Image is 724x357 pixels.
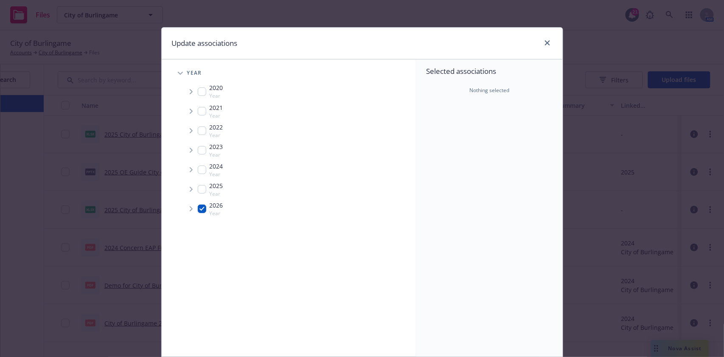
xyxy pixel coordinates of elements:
span: 2025 [210,181,223,190]
span: Year [210,151,223,158]
a: close [542,38,553,48]
span: Year [210,132,223,139]
h1: Update associations [172,38,238,49]
span: 2021 [210,103,223,112]
span: Year [210,210,223,217]
span: Year [210,92,223,99]
span: 2026 [210,201,223,210]
span: Year [210,190,223,197]
div: Tree Example [162,65,416,219]
span: 2020 [210,83,223,92]
span: 2022 [210,123,223,132]
span: Year [187,70,202,76]
span: Year [210,171,223,178]
span: Selected associations [427,66,553,76]
span: 2023 [210,142,223,151]
span: Nothing selected [469,87,509,94]
span: Year [210,112,223,119]
span: 2024 [210,162,223,171]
